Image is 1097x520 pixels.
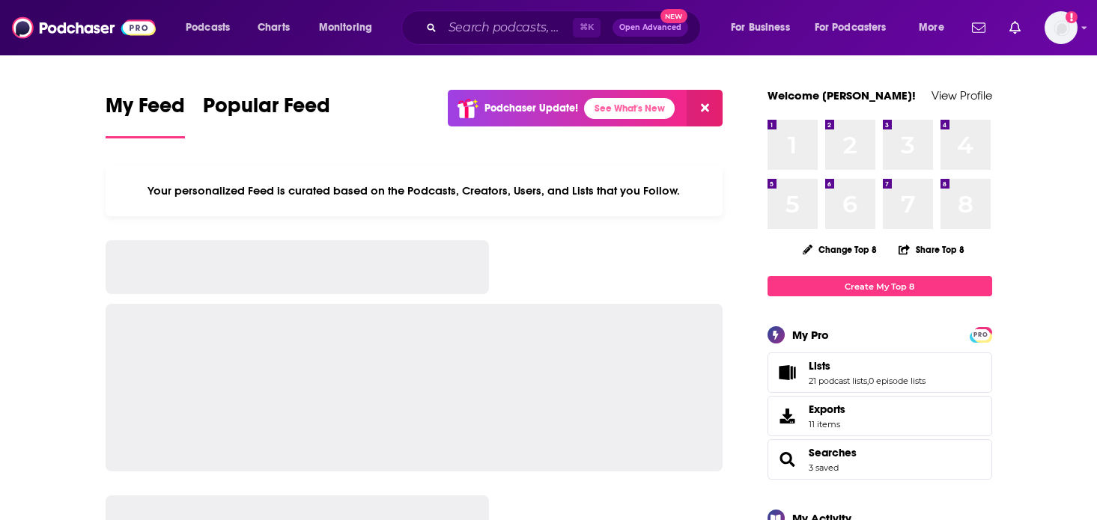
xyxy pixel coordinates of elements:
[731,17,790,38] span: For Business
[106,165,723,216] div: Your personalized Feed is curated based on the Podcasts, Creators, Users, and Lists that you Follow.
[972,329,990,340] span: PRO
[720,16,809,40] button: open menu
[794,240,887,259] button: Change Top 8
[106,93,185,127] span: My Feed
[416,10,715,45] div: Search podcasts, credits, & more...
[203,93,330,138] a: Popular Feed
[619,24,681,31] span: Open Advanced
[1045,11,1078,44] img: User Profile
[809,359,830,373] span: Lists
[809,376,867,386] a: 21 podcast lists
[768,396,992,436] a: Exports
[966,15,991,40] a: Show notifications dropdown
[1003,15,1027,40] a: Show notifications dropdown
[186,17,230,38] span: Podcasts
[809,446,857,459] a: Searches
[809,462,839,473] a: 3 saved
[203,93,330,127] span: Popular Feed
[972,328,990,340] a: PRO
[1045,11,1078,44] span: Logged in as megcassidy
[869,376,926,386] a: 0 episode lists
[773,362,803,383] a: Lists
[809,419,845,429] span: 11 items
[573,18,601,37] span: ⌘ K
[809,359,926,373] a: Lists
[898,235,965,264] button: Share Top 8
[1045,11,1078,44] button: Show profile menu
[919,17,944,38] span: More
[1066,11,1078,23] svg: Add a profile image
[792,328,829,342] div: My Pro
[584,98,675,119] a: See What's New
[768,88,916,103] a: Welcome [PERSON_NAME]!
[805,16,908,40] button: open menu
[175,16,249,40] button: open menu
[809,403,845,416] span: Exports
[258,17,290,38] span: Charts
[106,93,185,138] a: My Feed
[773,449,803,470] a: Searches
[773,406,803,426] span: Exports
[768,352,992,393] span: Lists
[248,16,299,40] a: Charts
[319,17,372,38] span: Monitoring
[443,16,573,40] input: Search podcasts, credits, & more...
[613,19,688,37] button: Open AdvancedNew
[484,102,578,114] p: Podchaser Update!
[908,16,963,40] button: open menu
[660,9,687,23] span: New
[815,17,887,38] span: For Podcasters
[768,276,992,296] a: Create My Top 8
[12,13,156,42] img: Podchaser - Follow, Share and Rate Podcasts
[768,439,992,480] span: Searches
[932,88,992,103] a: View Profile
[867,376,869,386] span: ,
[309,16,392,40] button: open menu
